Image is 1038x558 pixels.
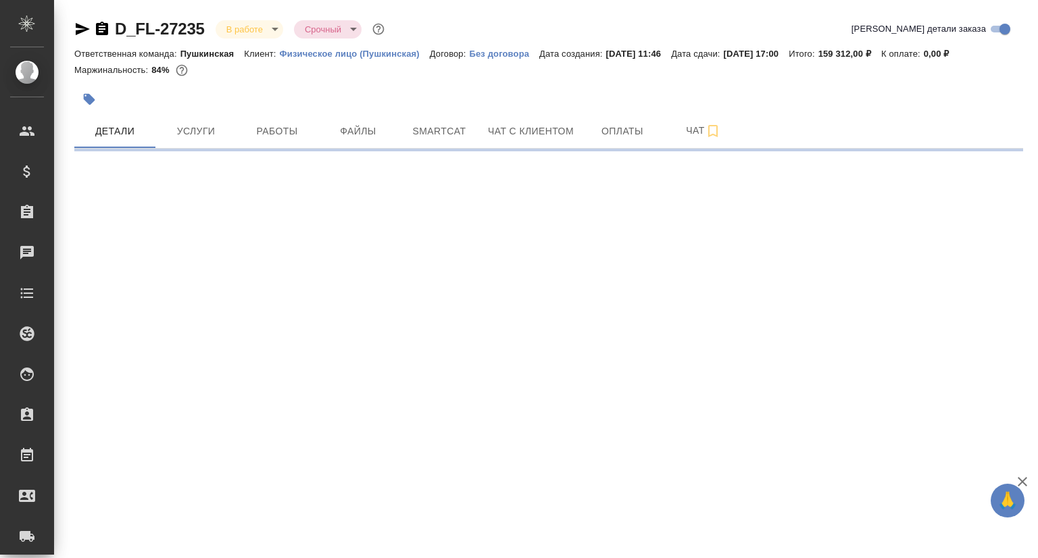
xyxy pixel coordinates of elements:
span: Работы [245,123,310,140]
p: Дата создания: [539,49,605,59]
button: В работе [222,24,267,35]
p: [DATE] 17:00 [724,49,789,59]
button: Скопировать ссылку [94,21,110,37]
span: [PERSON_NAME] детали заказа [851,22,986,36]
a: Физическое лицо (Пушкинская) [280,47,430,59]
p: Физическое лицо (Пушкинская) [280,49,430,59]
button: Доп статусы указывают на важность/срочность заказа [370,20,387,38]
p: [DATE] 11:46 [606,49,672,59]
p: Договор: [430,49,470,59]
p: 159 312,00 ₽ [818,49,881,59]
span: Чат с клиентом [488,123,574,140]
p: Без договора [469,49,539,59]
a: D_FL-27235 [115,20,205,38]
span: Детали [82,123,147,140]
button: 🙏 [991,484,1024,517]
a: Без договора [469,47,539,59]
p: Пушкинская [180,49,245,59]
span: Оплаты [590,123,655,140]
button: Срочный [301,24,345,35]
div: В работе [294,20,362,39]
p: Дата сдачи: [671,49,723,59]
svg: Подписаться [705,123,721,139]
p: Маржинальность: [74,65,151,75]
span: Smartcat [407,123,472,140]
p: Итого: [789,49,818,59]
span: Чат [671,122,736,139]
div: В работе [216,20,283,39]
button: Добавить тэг [74,84,104,114]
span: Файлы [326,123,391,140]
span: Услуги [164,123,228,140]
p: К оплате: [881,49,924,59]
p: 0,00 ₽ [924,49,960,59]
p: Ответственная команда: [74,49,180,59]
button: Скопировать ссылку для ЯМессенджера [74,21,91,37]
p: Клиент: [244,49,279,59]
button: 21169.50 RUB; [173,61,191,79]
span: 🙏 [996,486,1019,515]
p: 84% [151,65,172,75]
